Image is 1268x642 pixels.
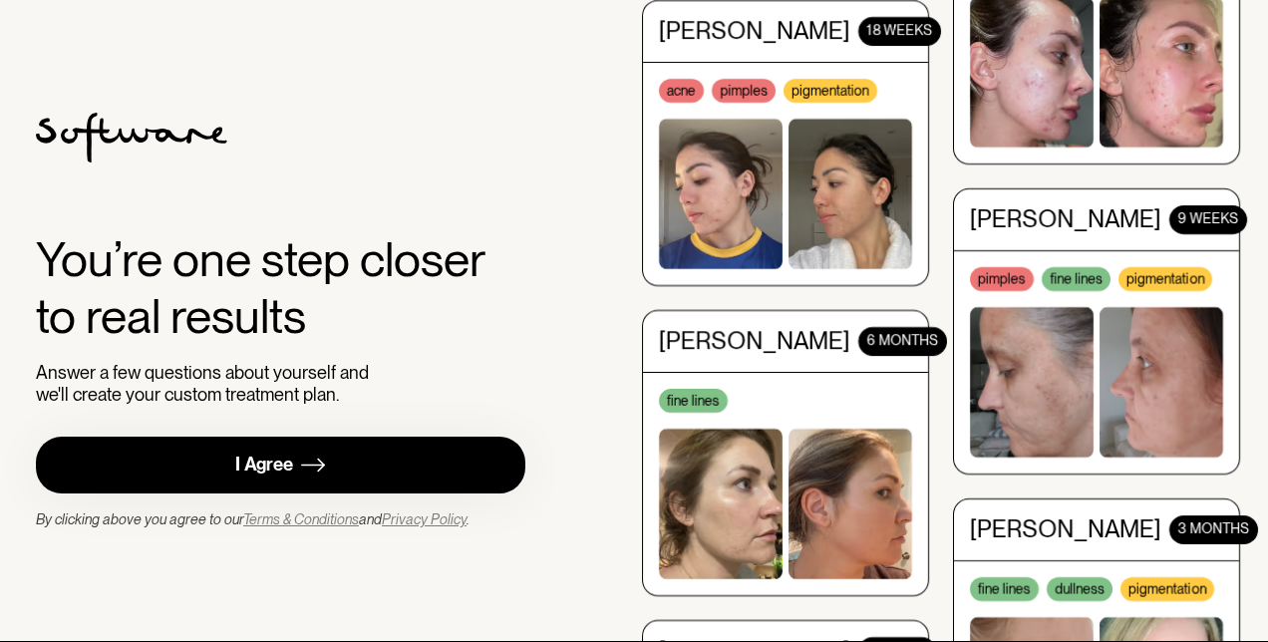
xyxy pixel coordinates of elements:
div: pigmentation [1120,567,1214,591]
a: Privacy Policy [382,511,467,527]
div: By clicking above you agree to our and . [36,509,470,529]
div: 3 MONTHS [1169,506,1258,535]
div: fine lines [970,567,1039,591]
div: fine lines [1042,257,1110,281]
div: 6 months [858,317,947,346]
div: I Agree [235,454,293,477]
div: pimples [712,69,776,93]
div: 9 WEEKS [1169,195,1247,224]
div: fine lines [659,379,728,403]
a: Terms & Conditions [243,511,359,527]
div: pimples [970,257,1034,281]
div: pigmentation [784,69,877,93]
a: I Agree [36,437,525,493]
div: Answer a few questions about yourself and we'll create your custom treatment plan. [36,362,378,405]
div: dullness [1047,567,1112,591]
div: [PERSON_NAME] [659,317,850,346]
div: [PERSON_NAME] [659,7,850,36]
div: [PERSON_NAME] [970,195,1161,224]
div: pigmentation [1118,257,1212,281]
div: acne [659,69,704,93]
div: [PERSON_NAME] [970,506,1161,535]
div: 18 WEEKS [858,7,941,36]
div: You’re one step closer to real results [36,231,525,346]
